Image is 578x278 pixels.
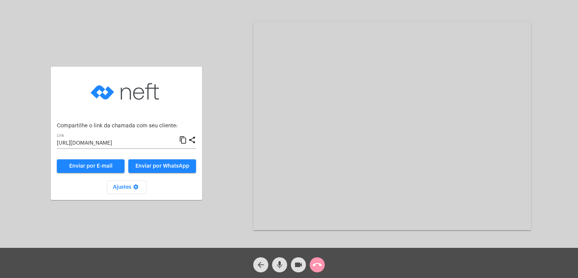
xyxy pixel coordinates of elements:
mat-icon: call_end [313,260,322,269]
mat-icon: videocam [294,260,303,269]
img: logo-neft-novo-2.png [89,73,164,110]
mat-icon: mic [275,260,284,269]
p: Compartilhe o link da chamada com seu cliente: [57,123,196,129]
mat-icon: settings [131,184,140,193]
button: Enviar por WhatsApp [128,159,196,173]
span: Enviar por E-mail [69,163,113,169]
mat-icon: content_copy [179,136,187,145]
button: Ajustes [107,180,146,194]
mat-icon: share [188,136,196,145]
a: Enviar por E-mail [57,159,125,173]
span: Enviar por WhatsApp [135,163,189,169]
mat-icon: arrow_back [256,260,265,269]
span: Ajustes [113,185,140,190]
